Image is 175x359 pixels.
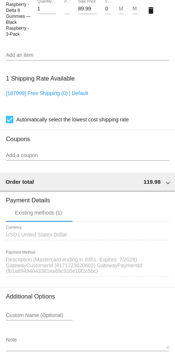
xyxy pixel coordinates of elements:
input: Cycles [105,6,111,12]
span: 119.98 [144,179,161,185]
input: Sale Price [78,6,97,12]
a: [187099] Free Shipping (0) | Default [6,90,88,96]
span: Order total [6,179,34,185]
h3: Additional Options [6,293,169,300]
input: Min Cycles [119,6,124,12]
h3: 1 Shipping Rate Available [6,71,75,87]
div: Existing methods (1) [15,210,62,216]
span: Description (Mastercard ending in 8351. Expires: 7/2028) GatewayCustomerId (8171723620602) Gatewa... [6,257,142,274]
input: Add an item [6,52,169,58]
h3: Payment Details [6,191,169,204]
mat-icon: delete [147,6,155,15]
input: Quantity (In Stock: 166) [37,6,56,12]
input: Max Cycles [132,6,138,12]
input: Add a coupon [6,153,169,159]
span: USD | United States Dollar [6,232,67,238]
h3: Coupons [6,130,169,143]
input: Custom Name (Optional) [6,313,73,319]
input: Price [64,6,70,12]
span: Automatically select the lowest cost shipping rate [16,115,129,124]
